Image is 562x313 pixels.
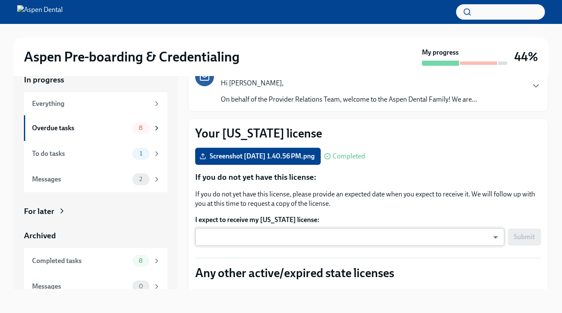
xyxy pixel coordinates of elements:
[24,274,167,299] a: Messages0
[24,141,167,167] a: To do tasks1
[32,282,129,291] div: Messages
[195,228,504,246] div: ​
[24,230,167,241] a: Archived
[221,79,477,88] p: Hi [PERSON_NAME],
[17,5,63,19] img: Aspen Dental
[24,74,167,85] a: In progress
[135,150,147,157] span: 1
[24,167,167,192] a: Messages2
[32,149,129,158] div: To do tasks
[134,257,148,264] span: 8
[422,48,459,57] strong: My progress
[201,152,315,161] span: Screenshot [DATE] 1.40.56 PM.png
[333,153,365,160] span: Completed
[134,176,147,182] span: 2
[32,123,129,133] div: Overdue tasks
[32,99,149,108] div: Everything
[514,49,538,64] h3: 44%
[221,95,477,104] p: On behalf of the Provider Relations Team, welcome to the Aspen Dental Family! We are...
[195,265,541,281] p: Any other active/expired state licenses
[32,175,129,184] div: Messages
[195,215,541,225] label: I expect to receive my [US_STATE] license:
[24,206,54,217] div: For later
[24,248,167,274] a: Completed tasks8
[24,92,167,115] a: Everything
[134,283,148,290] span: 0
[195,190,541,208] p: If you do not yet have this license, please provide an expected date when you expect to receive i...
[195,148,321,165] label: Screenshot [DATE] 1.40.56 PM.png
[195,172,541,183] p: If you do not yet have this license:
[32,256,129,266] div: Completed tasks
[24,48,240,65] h2: Aspen Pre-boarding & Credentialing
[24,206,167,217] a: For later
[134,125,148,131] span: 8
[195,126,541,141] p: Your [US_STATE] license
[195,287,541,297] p: In addition to the license(s) above, we also need a few details about any other active or expired...
[24,115,167,141] a: Overdue tasks8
